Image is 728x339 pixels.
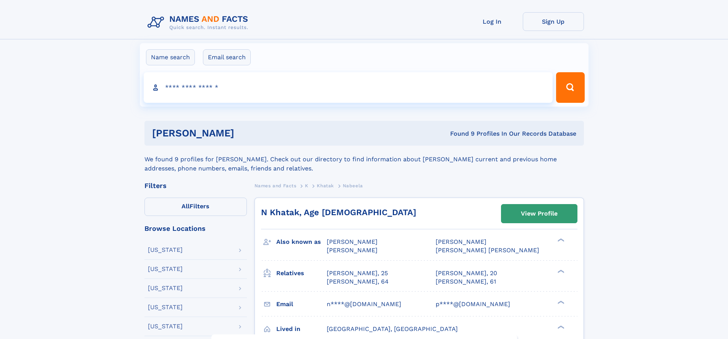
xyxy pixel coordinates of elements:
div: [US_STATE] [148,304,183,310]
a: [PERSON_NAME], 64 [327,277,389,286]
a: Names and Facts [255,181,297,190]
a: N Khatak, Age [DEMOGRAPHIC_DATA] [261,208,416,217]
div: We found 9 profiles for [PERSON_NAME]. Check out our directory to find information about [PERSON_... [144,146,584,173]
h3: Lived in [276,323,327,336]
span: [PERSON_NAME] [327,247,378,254]
div: ❯ [556,269,565,274]
a: View Profile [501,204,577,223]
div: ❯ [556,300,565,305]
div: [US_STATE] [148,285,183,291]
a: [PERSON_NAME], 61 [436,277,496,286]
h3: Email [276,298,327,311]
div: ❯ [556,238,565,243]
span: [PERSON_NAME] [436,238,486,245]
div: [US_STATE] [148,247,183,253]
span: [GEOGRAPHIC_DATA], [GEOGRAPHIC_DATA] [327,325,458,333]
img: Logo Names and Facts [144,12,255,33]
div: Browse Locations [144,225,247,232]
span: Nabeela [343,183,363,188]
label: Filters [144,198,247,216]
a: K [305,181,308,190]
div: ❯ [556,324,565,329]
div: View Profile [521,205,558,222]
h3: Also known as [276,235,327,248]
a: Khatak [317,181,334,190]
button: Search Button [556,72,584,103]
span: [PERSON_NAME] [PERSON_NAME] [436,247,539,254]
h3: Relatives [276,267,327,280]
a: [PERSON_NAME], 25 [327,269,388,277]
label: Name search [146,49,195,65]
a: Log In [462,12,523,31]
input: search input [144,72,553,103]
h1: [PERSON_NAME] [152,128,342,138]
label: Email search [203,49,251,65]
div: Filters [144,182,247,189]
span: Khatak [317,183,334,188]
div: Found 9 Profiles In Our Records Database [342,130,576,138]
span: K [305,183,308,188]
a: Sign Up [523,12,584,31]
div: [US_STATE] [148,266,183,272]
a: [PERSON_NAME], 20 [436,269,497,277]
span: [PERSON_NAME] [327,238,378,245]
div: [US_STATE] [148,323,183,329]
span: All [182,203,190,210]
